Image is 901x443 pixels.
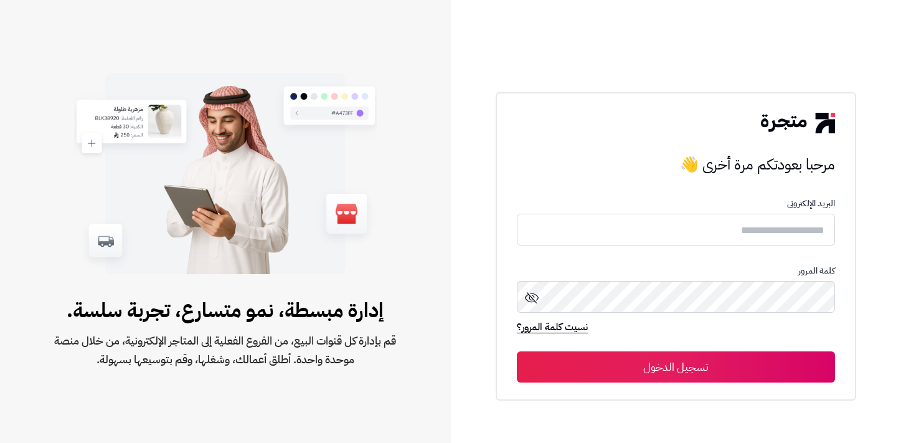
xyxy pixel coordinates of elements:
[40,331,411,369] span: قم بإدارة كل قنوات البيع، من الفروع الفعلية إلى المتاجر الإلكترونية، من خلال منصة موحدة واحدة. أط...
[517,351,835,383] button: تسجيل الدخول
[761,113,834,133] img: logo-2.png
[517,152,835,177] h3: مرحبا بعودتكم مرة أخرى 👋
[517,199,835,209] p: البريد الإلكترونى
[517,266,835,276] p: كلمة المرور
[517,320,588,337] a: نسيت كلمة المرور؟
[40,295,411,325] span: إدارة مبسطة، نمو متسارع، تجربة سلسة.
